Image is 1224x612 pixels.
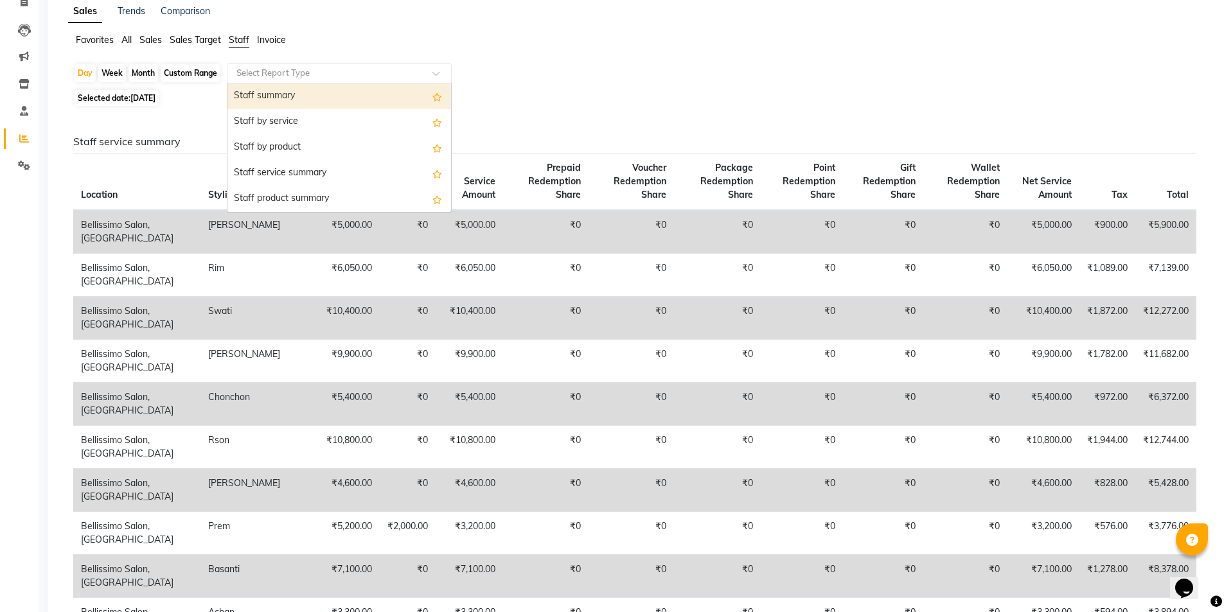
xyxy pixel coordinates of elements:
[73,210,200,254] td: Bellissimo Salon, [GEOGRAPHIC_DATA]
[761,469,843,512] td: ₹0
[1135,254,1196,297] td: ₹7,139.00
[843,340,923,383] td: ₹0
[432,140,442,155] span: Add this report to Favorites List
[436,512,502,555] td: ₹3,200.00
[129,64,158,82] div: Month
[1007,383,1079,426] td: ₹5,400.00
[200,469,316,512] td: [PERSON_NAME]
[316,297,380,340] td: ₹10,400.00
[436,426,502,469] td: ₹10,800.00
[843,383,923,426] td: ₹0
[503,426,589,469] td: ₹0
[674,210,761,254] td: ₹0
[589,297,674,340] td: ₹0
[589,469,674,512] td: ₹0
[1079,555,1135,598] td: ₹1,278.00
[1079,426,1135,469] td: ₹1,944.00
[76,34,114,46] span: Favorites
[130,93,155,103] span: [DATE]
[1022,175,1072,200] span: Net Service Amount
[700,162,753,200] span: Package Redemption Share
[923,340,1007,383] td: ₹0
[843,469,923,512] td: ₹0
[1007,555,1079,598] td: ₹7,100.00
[843,297,923,340] td: ₹0
[200,512,316,555] td: Prem
[1079,512,1135,555] td: ₹576.00
[923,555,1007,598] td: ₹0
[227,83,452,213] ng-dropdown-panel: Options list
[674,297,761,340] td: ₹0
[200,254,316,297] td: Rim
[843,254,923,297] td: ₹0
[73,254,200,297] td: Bellissimo Salon, [GEOGRAPHIC_DATA]
[674,469,761,512] td: ₹0
[170,34,221,46] span: Sales Target
[503,210,589,254] td: ₹0
[674,512,761,555] td: ₹0
[1007,469,1079,512] td: ₹4,600.00
[761,254,843,297] td: ₹0
[316,512,380,555] td: ₹5,200.00
[1007,210,1079,254] td: ₹5,000.00
[81,189,118,200] span: Location
[503,512,589,555] td: ₹0
[200,383,316,426] td: Chonchon
[436,340,502,383] td: ₹9,900.00
[674,383,761,426] td: ₹0
[923,469,1007,512] td: ₹0
[200,340,316,383] td: [PERSON_NAME]
[380,383,436,426] td: ₹0
[843,426,923,469] td: ₹0
[761,340,843,383] td: ₹0
[503,469,589,512] td: ₹0
[73,469,200,512] td: Bellissimo Salon, [GEOGRAPHIC_DATA]
[161,64,220,82] div: Custom Range
[1135,383,1196,426] td: ₹6,372.00
[316,383,380,426] td: ₹5,400.00
[761,512,843,555] td: ₹0
[436,555,502,598] td: ₹7,100.00
[73,555,200,598] td: Bellissimo Salon, [GEOGRAPHIC_DATA]
[75,90,159,106] span: Selected date:
[1135,340,1196,383] td: ₹11,682.00
[761,426,843,469] td: ₹0
[589,512,674,555] td: ₹0
[503,383,589,426] td: ₹0
[923,297,1007,340] td: ₹0
[1170,561,1211,599] iframe: chat widget
[528,162,581,200] span: Prepaid Redemption Share
[432,114,442,130] span: Add this report to Favorites List
[227,161,451,186] div: Staff service summary
[589,555,674,598] td: ₹0
[923,254,1007,297] td: ₹0
[1079,297,1135,340] td: ₹1,872.00
[257,34,286,46] span: Invoice
[503,555,589,598] td: ₹0
[98,64,126,82] div: Week
[436,383,502,426] td: ₹5,400.00
[436,297,502,340] td: ₹10,400.00
[432,191,442,207] span: Add this report to Favorites List
[1079,210,1135,254] td: ₹900.00
[1135,469,1196,512] td: ₹5,428.00
[503,254,589,297] td: ₹0
[503,340,589,383] td: ₹0
[761,210,843,254] td: ₹0
[161,5,210,17] a: Comparison
[1135,426,1196,469] td: ₹12,744.00
[674,254,761,297] td: ₹0
[432,166,442,181] span: Add this report to Favorites List
[316,340,380,383] td: ₹9,900.00
[316,555,380,598] td: ₹7,100.00
[1079,469,1135,512] td: ₹828.00
[73,136,1196,148] h6: Staff service summary
[674,340,761,383] td: ₹0
[229,34,249,46] span: Staff
[1135,297,1196,340] td: ₹12,272.00
[843,555,923,598] td: ₹0
[227,135,451,161] div: Staff by product
[1079,383,1135,426] td: ₹972.00
[380,254,436,297] td: ₹0
[380,512,436,555] td: ₹2,000.00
